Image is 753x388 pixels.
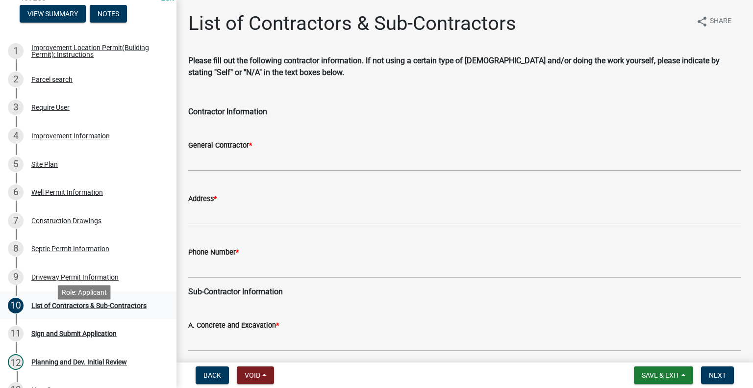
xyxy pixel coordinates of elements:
label: A. Concrete and Excavation [188,322,279,329]
div: Construction Drawings [31,217,101,224]
button: Back [196,366,229,384]
button: shareShare [688,12,739,31]
div: Septic Permit Information [31,245,109,252]
div: Site Plan [31,161,58,168]
button: View Summary [20,5,86,23]
div: List of Contractors & Sub-Contractors [31,302,147,309]
strong: Sub-Contractor Information [188,287,283,296]
strong: Please fill out the following contractor information. If not using a certain type of [DEMOGRAPHIC... [188,56,720,77]
div: 3 [8,100,24,115]
strong: Contractor Information [188,107,267,116]
div: 1 [8,43,24,59]
button: Notes [90,5,127,23]
span: Next [709,371,726,379]
span: Share [710,16,731,27]
div: Improvement Information [31,132,110,139]
div: Role: Applicant [58,285,111,299]
div: Improvement Location Permit(Building Permit): Instructions [31,44,161,58]
button: Save & Exit [634,366,693,384]
span: Back [203,371,221,379]
span: Void [245,371,260,379]
button: Next [701,366,734,384]
div: 8 [8,241,24,257]
button: Void [237,366,274,384]
wm-modal-confirm: Notes [90,11,127,19]
label: General Contractor [188,142,252,149]
div: 4 [8,128,24,144]
div: Well Permit Information [31,189,103,196]
h1: List of Contractors & Sub-Contractors [188,12,516,35]
div: Sign and Submit Application [31,330,117,337]
span: Save & Exit [642,371,679,379]
div: 11 [8,326,24,341]
div: Require User [31,104,70,111]
div: Planning and Dev. Initial Review [31,359,127,365]
div: Driveway Permit Information [31,274,119,281]
wm-modal-confirm: Summary [20,11,86,19]
div: 12 [8,354,24,370]
div: Parcel search [31,76,73,83]
div: 6 [8,184,24,200]
label: Address [188,196,217,203]
div: 10 [8,298,24,313]
div: 5 [8,156,24,172]
div: 7 [8,213,24,229]
label: Phone Number [188,249,239,256]
i: share [696,16,708,27]
div: 9 [8,269,24,285]
div: 2 [8,72,24,87]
